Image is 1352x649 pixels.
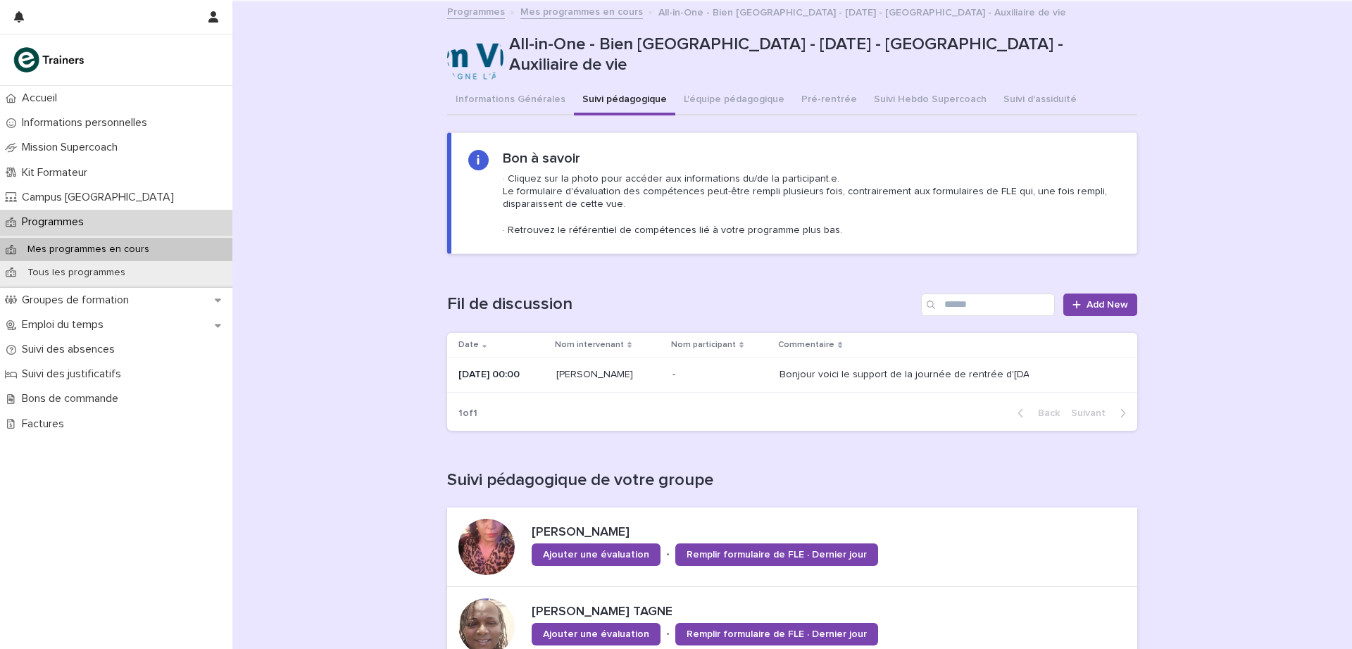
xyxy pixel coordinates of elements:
input: Search [921,294,1055,316]
a: Programmes [447,3,505,19]
button: Back [1006,407,1065,420]
a: Mes programmes en cours [520,3,643,19]
p: Bons de commande [16,392,130,405]
p: Tous les programmes [16,267,137,279]
p: Factures [16,417,75,431]
p: Kit Formateur [16,166,99,179]
p: Nom intervenant [555,337,624,353]
p: All-in-One - Bien [GEOGRAPHIC_DATA] - [DATE] - [GEOGRAPHIC_DATA] - Auxiliaire de vie [509,34,1132,75]
h1: Suivi pédagogique de votre groupe [447,470,1137,491]
p: Groupes de formation [16,294,140,307]
p: 1 of 1 [447,396,489,431]
p: Accueil [16,92,68,105]
p: Suivi des absences [16,343,126,356]
p: Date [458,337,479,353]
p: Campus [GEOGRAPHIC_DATA] [16,191,185,204]
button: L'équipe pédagogique [675,86,793,115]
img: K0CqGN7SDeD6s4JG8KQk [11,46,89,74]
tr: [DATE] 00:00[PERSON_NAME]-- Bonjour voici le support de la journée de rentrée d'[DATE] [447,358,1137,393]
p: Mes programmes en cours [16,244,161,256]
span: Add New [1087,300,1128,310]
p: [PERSON_NAME] [532,525,976,541]
button: Suivi pédagogique [574,86,675,115]
p: Programmes [16,215,95,229]
p: • [666,628,670,640]
p: Informations personnelles [16,116,158,130]
a: Remplir formulaire de FLE · Dernier jour [675,543,878,566]
button: Suivi Hebdo Supercoach [865,86,995,115]
a: Ajouter une évaluation [532,543,661,566]
p: Nom participant [671,337,736,353]
a: [PERSON_NAME]Ajouter une évaluation•Remplir formulaire de FLE · Dernier jour [447,508,1137,587]
h1: Fil de discussion [447,294,915,315]
p: Suivi des justificatifs [16,367,132,381]
p: [DATE] 00:00 [458,369,545,381]
span: Next [1071,408,1114,418]
span: Ajouter une évaluation [543,629,649,639]
p: Commentaire [778,337,834,353]
p: Emploi du temps [16,318,115,332]
span: Ajouter une évaluation [543,550,649,560]
p: Mission Supercoach [16,141,129,154]
p: · Cliquez sur la photo pour accéder aux informations du/de la participant.e. Le formulaire d'éval... [503,172,1120,237]
p: - [672,366,678,381]
a: Add New [1063,294,1137,316]
span: Remplir formulaire de FLE · Dernier jour [687,629,867,639]
a: Remplir formulaire de FLE · Dernier jour [675,623,878,645]
button: Suivi d'assiduité [995,86,1085,115]
span: Remplir formulaire de FLE · Dernier jour [687,550,867,560]
span: Back [1029,408,1060,418]
a: Ajouter une évaluation [532,623,661,645]
h2: Bon à savoir [503,150,580,167]
p: • [666,548,670,560]
p: [PERSON_NAME] [556,369,661,381]
button: Next [1065,407,1137,420]
div: Bonjour voici le support de la journée de rentrée d'[DATE] [780,369,1026,381]
button: Informations Générales [447,86,574,115]
p: All-in-One - Bien [GEOGRAPHIC_DATA] - [DATE] - [GEOGRAPHIC_DATA] - Auxiliaire de vie [658,4,1066,19]
button: Pré-rentrée [793,86,865,115]
p: [PERSON_NAME] TAGNE [532,605,1019,620]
